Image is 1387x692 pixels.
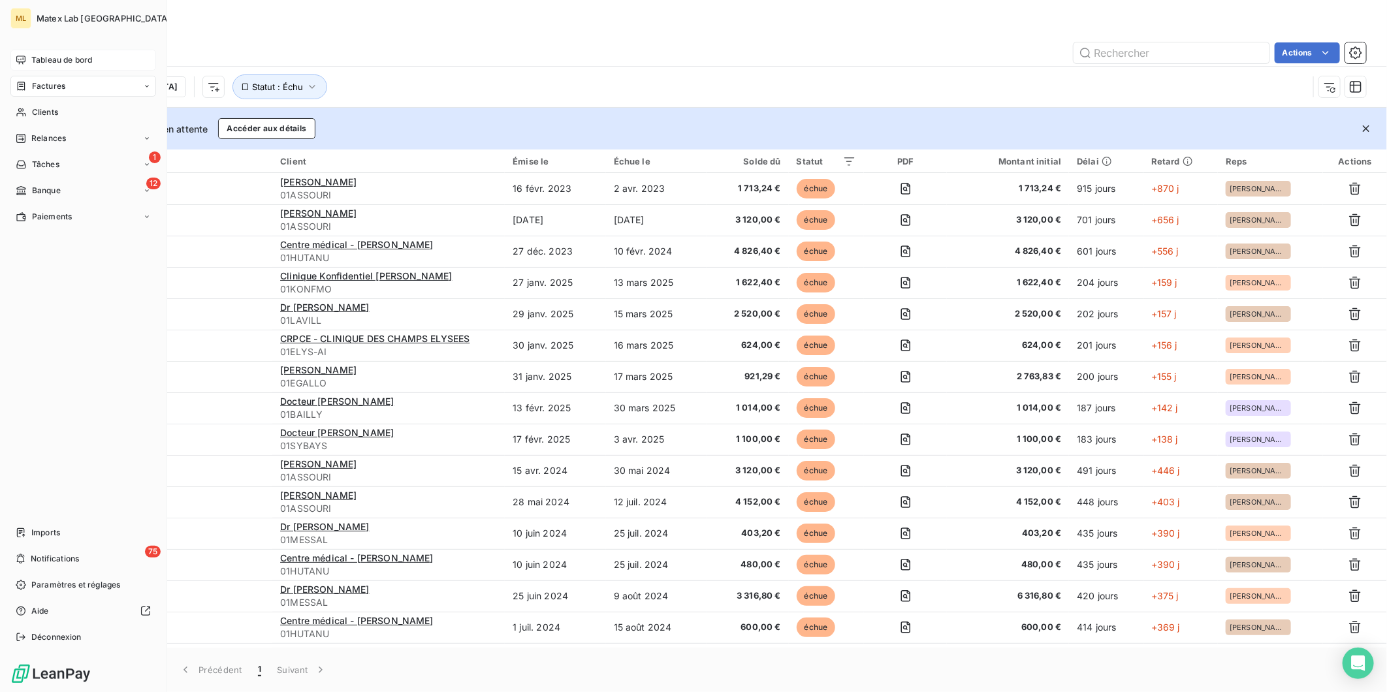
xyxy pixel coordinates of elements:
td: 25 juil. 2024 [606,549,707,580]
span: Relances [31,133,66,144]
span: [PERSON_NAME] [1230,529,1287,537]
span: +159 j [1151,277,1177,288]
span: [PERSON_NAME] [1230,435,1287,443]
td: 29 janv. 2025 [505,298,605,330]
span: 4 152,00 € [955,495,1062,509]
span: 01KONFMO [280,283,497,296]
span: échue [797,273,836,292]
span: [PERSON_NAME] [1230,467,1287,475]
span: 01ASSOURI [280,220,497,233]
div: Émise le [513,156,598,166]
a: Relances [10,128,156,149]
td: 200 jours [1069,361,1143,392]
span: 2 520,00 € [714,307,780,321]
span: échue [797,618,836,637]
td: 17 mars 2025 [606,361,707,392]
span: échue [797,210,836,230]
span: échue [797,398,836,418]
span: 1 100,00 € [714,433,780,446]
span: 01MESSAL [280,596,497,609]
span: 75 [145,546,161,558]
a: Factures [10,76,156,97]
td: 30 mars 2025 [606,392,707,424]
span: 600,00 € [714,621,780,634]
span: Centre médical - [PERSON_NAME] [280,615,434,626]
td: 30 mai 2024 [606,455,707,486]
td: 16 mars 2025 [606,330,707,361]
td: 16 févr. 2023 [505,173,605,204]
span: Docteur [PERSON_NAME] [280,396,394,407]
span: échue [797,524,836,543]
span: +870 j [1151,183,1179,194]
span: 1 100,00 € [955,433,1062,446]
div: Montant initial [955,156,1062,166]
button: Actions [1275,42,1340,63]
td: 491 jours [1069,455,1143,486]
div: ML [10,8,31,29]
span: échue [797,336,836,355]
span: 12 [146,178,161,189]
td: 10 juin 2024 [505,518,605,549]
span: 2 520,00 € [955,307,1062,321]
td: 201 jours [1069,330,1143,361]
span: 403,20 € [714,527,780,540]
div: Reps [1226,156,1315,166]
td: 25 juin 2024 [505,580,605,612]
td: 601 jours [1069,236,1143,267]
td: 15 août 2024 [606,612,707,643]
span: Factures [32,80,65,92]
span: 1 622,40 € [714,276,780,289]
input: Rechercher [1074,42,1269,63]
span: 600,00 € [955,621,1062,634]
span: 01LAVILL [280,314,497,327]
span: [PERSON_NAME] [1230,623,1287,631]
span: 1 713,24 € [714,182,780,195]
span: 403,20 € [955,527,1062,540]
span: Docteur [PERSON_NAME] [280,427,394,438]
div: Actions [1331,156,1379,166]
span: [PERSON_NAME] [280,458,357,469]
span: 2 763,83 € [955,370,1062,383]
span: 01ASSOURI [280,471,497,484]
td: [DATE] [606,204,707,236]
div: Statut [797,156,857,166]
span: Centre médical - [PERSON_NAME] [280,552,434,563]
span: +155 j [1151,371,1177,382]
span: Clinique Konfidentiel [PERSON_NAME] [280,270,452,281]
td: 13 mars 2025 [606,267,707,298]
td: 2 avr. 2023 [606,173,707,204]
button: Précédent [171,656,250,684]
span: échue [797,242,836,261]
span: 480,00 € [955,558,1062,571]
td: 28 mai 2024 [505,486,605,518]
span: 3 316,80 € [714,590,780,603]
span: [PERSON_NAME] [1230,592,1287,600]
span: [PERSON_NAME] [1230,185,1287,193]
span: CMEL [GEOGRAPHIC_DATA] [280,646,403,657]
span: Déconnexion [31,631,82,643]
td: 915 jours [1069,173,1143,204]
span: 1 [258,663,261,676]
span: [PERSON_NAME] [280,364,357,375]
span: 01ASSOURI [280,189,497,202]
span: Statut : Échu [252,82,303,92]
span: 6 316,80 € [955,590,1062,603]
span: 01MESSAL [280,533,497,546]
span: +156 j [1151,339,1177,351]
span: 01ASSOURI [280,502,497,515]
span: échue [797,492,836,512]
span: 01HUTANU [280,251,497,264]
td: 25 juil. 2024 [606,518,707,549]
span: +375 j [1151,590,1179,601]
a: 1Tâches [10,154,156,175]
img: Logo LeanPay [10,663,91,684]
span: 01EGALLO [280,377,497,390]
span: [PERSON_NAME] [1230,247,1287,255]
span: Paiements [32,211,72,223]
span: 4 826,40 € [714,245,780,258]
span: +656 j [1151,214,1179,225]
span: Notifications [31,553,79,565]
span: 1 713,24 € [955,182,1062,195]
span: [PERSON_NAME] [280,490,357,501]
span: échue [797,304,836,324]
